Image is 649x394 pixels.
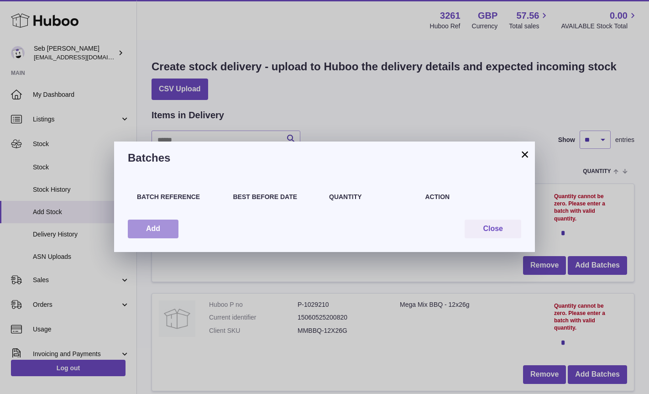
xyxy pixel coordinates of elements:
[465,220,521,238] button: Close
[425,193,513,201] h4: Action
[233,193,320,201] h4: Best Before Date
[329,193,416,201] h4: Quantity
[519,149,530,160] button: ×
[128,151,521,165] h3: Batches
[128,220,178,238] button: Add
[137,193,224,201] h4: Batch Reference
